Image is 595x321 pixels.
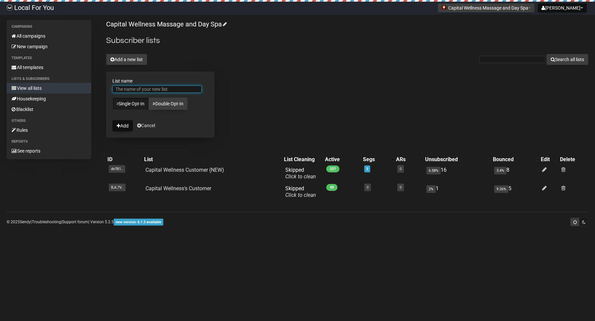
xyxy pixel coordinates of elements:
th: Delete: No sort applied, sorting is disabled [559,155,588,164]
a: 0 [367,185,369,190]
button: Capital Wellness Massage and Day Spa [438,3,535,13]
th: List Cleaning: No sort applied, activate to apply an ascending sort [283,155,324,164]
span: Skipped [285,185,316,198]
a: Support forum [62,220,88,224]
label: List name [112,78,208,84]
button: Add [112,120,133,131]
th: Segs: No sort applied, activate to apply an ascending sort [362,155,395,164]
span: new version: 6.1.3 available [114,219,163,226]
div: ID [107,156,142,163]
img: d61d2441668da63f2d83084b75c85b29 [7,5,13,11]
input: The name of your new list [112,86,202,93]
a: 2 [366,167,368,171]
th: Bounced: No sort applied, activate to apply an ascending sort [492,155,539,164]
a: Troubleshooting [32,220,61,224]
td: 8 [492,164,539,183]
button: [PERSON_NAME] [538,3,587,13]
a: Blacklist [7,104,91,115]
th: ID: No sort applied, sorting is disabled [106,155,143,164]
a: Housekeeping [7,93,91,104]
div: Edit [541,156,557,163]
span: BJL7V.. [109,184,126,191]
a: 0 [400,185,402,190]
li: Campaigns [7,23,91,31]
div: Bounced [493,156,533,163]
td: 16 [424,164,492,183]
span: 227 [326,165,339,172]
div: Active [325,156,355,163]
span: Skipped [285,167,316,180]
td: 1 [424,183,492,201]
span: 9.26% [494,185,508,193]
a: Click to clean [285,192,316,198]
span: 3.4% [494,167,506,174]
a: Single Opt-In [112,97,149,110]
button: Search all lists [546,54,588,65]
th: Edit: No sort applied, sorting is disabled [539,155,559,164]
p: © 2025 | | | Version 5.2.5 [7,218,163,226]
h2: Subscriber lists [106,35,588,47]
img: 788.png [441,5,447,10]
a: new version: 6.1.3 available [114,220,163,224]
div: List Cleaning [284,156,317,163]
a: View all lists [7,83,91,93]
th: List: No sort applied, activate to apply an ascending sort [143,155,283,164]
button: Add a new list [106,54,147,65]
a: New campaign [7,41,91,52]
th: Unsubscribed: No sort applied, activate to apply an ascending sort [424,155,492,164]
div: Segs [363,156,388,163]
a: 0 [400,167,402,171]
span: dv7B1.. [109,165,125,173]
a: Capital Wellness Massage and Day Spa [106,20,226,28]
li: Lists & subscribers [7,75,91,83]
a: All templates [7,62,91,73]
th: Active: No sort applied, activate to apply an ascending sort [324,155,362,164]
span: 2% [426,185,436,193]
td: 5 [492,183,539,201]
a: Click to clean [285,173,316,180]
div: ARs [396,156,417,163]
li: Others [7,117,91,125]
li: Templates [7,54,91,62]
li: Reports [7,138,91,146]
a: Sendy [20,220,31,224]
a: Cancel [137,123,155,128]
a: Capital Wellness Customer (NEW) [145,167,224,173]
a: See reports [7,146,91,156]
span: 49 [326,184,337,191]
div: Delete [560,156,587,163]
a: Double Opt-In [148,97,188,110]
th: ARs: No sort applied, activate to apply an ascending sort [395,155,424,164]
a: Capital Wellness's Customer [145,185,211,192]
div: List [144,156,276,163]
span: 6.58% [426,167,441,174]
div: Unsubscribed [425,156,485,163]
a: Rules [7,125,91,135]
a: All campaigns [7,31,91,41]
